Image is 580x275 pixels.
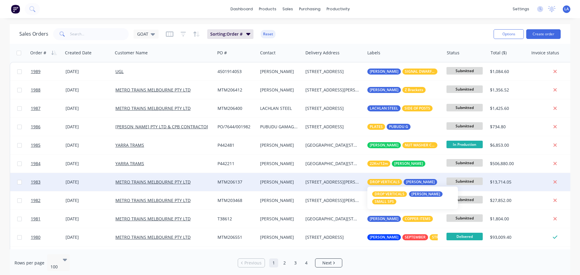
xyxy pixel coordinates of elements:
[66,142,111,148] div: [DATE]
[235,258,345,267] ul: Pagination
[305,105,360,111] div: [STREET_ADDRESS]
[260,161,298,167] div: [PERSON_NAME]
[305,124,360,130] div: [STREET_ADDRESS]
[404,105,430,111] span: SIDE OF POSTS
[367,179,463,185] button: DROP VERTICALS[PERSON_NAME]
[305,142,360,148] div: [GEOGRAPHIC_DATA][STREET_ADDRESS]
[115,179,191,185] a: METRO TRAINS MELBOURNE PTY LTD
[31,197,40,203] span: 1982
[115,69,124,74] a: UGL
[217,216,253,222] div: T38612
[490,87,524,93] div: $1,356.52
[137,31,148,37] span: GOAT
[446,214,483,222] span: Submitted
[227,5,256,14] a: dashboard
[564,6,569,12] span: LA
[50,264,59,270] div: 100
[217,142,253,148] div: P442481
[260,69,298,75] div: [PERSON_NAME]
[217,197,253,203] div: MTM203468
[405,87,423,93] span: Z Brackets
[30,50,46,56] div: Order #
[370,69,398,75] span: [PERSON_NAME]
[389,124,408,130] span: PUBUDU G
[66,197,111,203] div: [DATE]
[244,260,262,266] span: Previous
[217,179,253,185] div: MTM206137
[31,228,66,246] a: 1980
[31,69,40,75] span: 1989
[31,161,40,167] span: 1984
[490,161,524,167] div: $506,880.00
[367,234,458,240] button: [PERSON_NAME]SEPTEMBERSTRUCTURES
[446,141,483,148] span: In Production
[305,87,360,93] div: [STREET_ADDRESS][PERSON_NAME]
[115,216,191,222] a: METRO TRAINS MELBOURNE PTY LTD
[19,31,48,37] h1: Sales Orders
[367,87,426,93] button: [PERSON_NAME]Z Brackets
[446,85,483,93] span: Submitted
[305,216,360,222] div: [GEOGRAPHIC_DATA][STREET_ADDRESS]
[31,87,40,93] span: 1988
[31,142,40,148] span: 1985
[322,260,332,266] span: Next
[65,50,92,56] div: Created Date
[370,142,398,148] span: [PERSON_NAME]
[409,191,443,197] div: [PERSON_NAME]
[260,50,275,56] div: Contact
[66,69,111,75] div: [DATE]
[31,173,66,191] a: 1983
[370,234,398,240] span: [PERSON_NAME]
[531,50,559,56] div: Invoice status
[260,124,298,130] div: PUBUDU GAMAGEDERA
[217,161,253,167] div: P442211
[490,124,524,130] div: $734.80
[490,69,524,75] div: $1,084.60
[490,197,524,203] div: $27,852.00
[446,233,483,240] span: Delivered
[115,234,191,240] a: METRO TRAINS MELBOURNE PTY LTD
[260,179,298,185] div: [PERSON_NAME]
[31,136,66,154] a: 1985
[370,179,400,185] span: DROP VERTICALS
[31,210,66,228] a: 1981
[279,5,296,14] div: sales
[367,124,411,130] button: PLATESPUBUDU G
[210,31,243,37] span: Sorting: Order #
[115,87,191,93] a: METRO TRAINS MELBOURNE PTY LTD
[115,142,144,148] a: YARRA TRAMS
[446,122,483,130] span: Submitted
[217,124,253,130] div: PO/7644/001982
[446,104,483,111] span: Submitted
[31,62,66,81] a: 1989
[11,5,20,14] img: Factory
[370,161,388,167] span: 22Kn/12m
[305,161,360,167] div: [GEOGRAPHIC_DATA][STREET_ADDRESS]
[305,50,340,56] div: Delivery Address
[305,197,360,203] div: [STREET_ADDRESS][PERSON_NAME]
[66,124,111,130] div: [DATE]
[494,29,524,39] button: Options
[315,260,342,266] a: Next page
[260,142,298,148] div: [PERSON_NAME]
[490,142,524,148] div: $6,853.00
[217,87,253,93] div: MTM206412
[217,105,253,111] div: MTM206400
[260,105,298,111] div: LACHLAN STEEL
[305,69,360,75] div: [STREET_ADDRESS]
[291,258,300,267] a: Page 3
[66,87,111,93] div: [DATE]
[31,155,66,173] a: 1984
[490,105,524,111] div: $1,425.60
[261,30,275,38] button: Reset
[405,216,430,222] span: COPPER ITEMS
[370,105,398,111] span: LACHLAN STEEL
[296,5,324,14] div: purchasing
[66,234,111,240] div: [DATE]
[260,87,298,93] div: [PERSON_NAME]
[446,67,483,75] span: Submitted
[31,81,66,99] a: 1988
[115,105,191,111] a: METRO TRAINS MELBOURNE PTY LTD
[367,216,433,222] button: [PERSON_NAME]COPPER ITEMS
[115,197,191,203] a: METRO TRAINS MELBOURNE PTY LTD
